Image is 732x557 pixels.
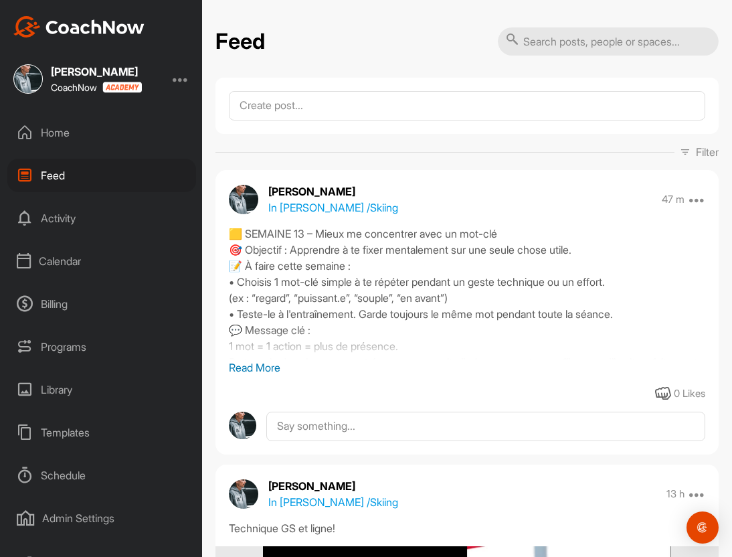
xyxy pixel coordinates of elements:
[7,459,196,492] div: Schedule
[229,185,258,214] img: avatar
[7,501,196,535] div: Admin Settings
[268,494,398,510] p: In [PERSON_NAME] / Skiing
[7,330,196,364] div: Programs
[7,244,196,278] div: Calendar
[696,144,719,160] p: Filter
[229,520,705,536] div: Technique GS et ligne!
[7,202,196,235] div: Activity
[13,16,145,37] img: CoachNow
[229,479,258,509] img: avatar
[102,82,142,93] img: CoachNow acadmey
[7,159,196,192] div: Feed
[51,66,142,77] div: [PERSON_NAME]
[7,116,196,149] div: Home
[7,416,196,449] div: Templates
[229,360,705,376] p: Read More
[7,287,196,321] div: Billing
[268,200,398,216] p: In [PERSON_NAME] / Skiing
[51,82,142,93] div: CoachNow
[498,27,719,56] input: Search posts, people or spaces...
[229,226,705,360] div: 🟨 SEMAINE 13 – Mieux me concentrer avec un mot-clé 🎯 Objectif : Apprendre à te fixer mentalement ...
[7,373,196,406] div: Library
[674,386,705,402] div: 0 Likes
[215,29,265,55] h2: Feed
[229,412,256,439] img: avatar
[268,478,398,494] p: [PERSON_NAME]
[13,64,43,94] img: square_d3c6f7af76e2bfdd576d1e7f520099fd.jpg
[666,487,684,501] p: 13 h
[268,183,398,200] p: [PERSON_NAME]
[687,511,719,544] div: Open Intercom Messenger
[662,193,684,206] p: 47 m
